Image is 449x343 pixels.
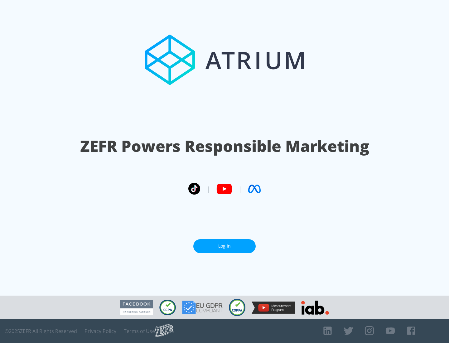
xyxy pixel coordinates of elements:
span: © 2025 ZEFR All Rights Reserved [5,328,77,334]
a: Privacy Policy [84,328,116,334]
h1: ZEFR Powers Responsible Marketing [80,135,369,157]
img: IAB [301,301,329,315]
img: CCPA Compliant [159,300,176,315]
img: Facebook Marketing Partner [120,300,153,316]
a: Terms of Use [124,328,155,334]
span: | [206,184,210,194]
a: Log In [193,239,256,253]
img: COPPA Compliant [229,299,245,316]
span: | [238,184,242,194]
img: YouTube Measurement Program [252,302,295,314]
img: GDPR Compliant [182,301,223,314]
